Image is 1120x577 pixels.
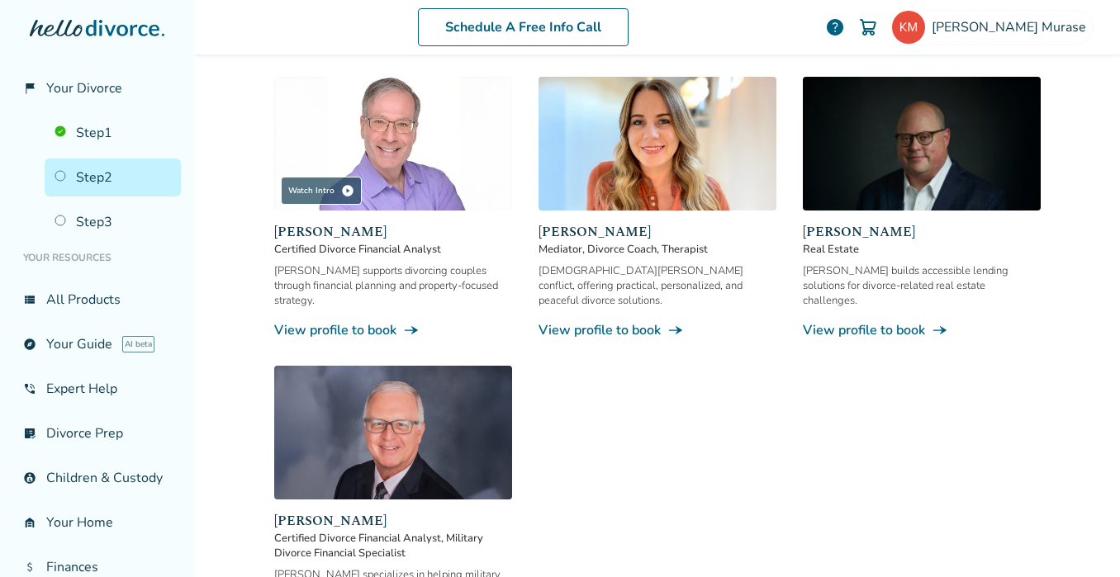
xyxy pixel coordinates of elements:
[1037,498,1120,577] iframe: Chat Widget
[23,427,36,440] span: list_alt_check
[46,79,122,97] span: Your Divorce
[13,459,181,497] a: account_childChildren & Custody
[403,322,420,338] span: line_end_arrow_notch
[539,321,776,339] a: View profile to bookline_end_arrow_notch
[23,471,36,485] span: account_child
[13,241,181,274] li: Your Resources
[858,17,878,37] img: Cart
[274,263,512,308] div: [PERSON_NAME] supports divorcing couples through financial planning and property-focused strategy.
[281,177,362,205] div: Watch Intro
[13,325,181,363] a: exploreYour GuideAI beta
[803,242,1041,257] span: Real Estate
[23,516,36,529] span: garage_home
[892,11,925,44] img: katsu610@gmail.com
[45,114,181,152] a: Step1
[274,242,512,257] span: Certified Divorce Financial Analyst
[803,222,1041,242] span: [PERSON_NAME]
[13,414,181,452] a: list_alt_checkDivorce Prep
[45,203,181,241] a: Step3
[13,69,181,107] a: flag_2Your Divorce
[274,366,512,499] img: David Smith
[418,8,629,46] a: Schedule A Free Info Call
[341,184,354,197] span: play_circle
[23,382,36,395] span: phone_in_talk
[539,77,776,210] img: Kristen Howerton
[932,18,1093,36] span: [PERSON_NAME] Murase
[122,336,154,352] span: AI beta
[539,222,776,242] span: [PERSON_NAME]
[803,77,1041,210] img: Chris Freemott
[274,321,512,339] a: View profile to bookline_end_arrow_notch
[803,263,1041,308] div: [PERSON_NAME] builds accessible lending solutions for divorce-related real estate challenges.
[13,281,181,319] a: view_listAll Products
[23,560,36,574] span: attach_money
[274,511,512,531] span: [PERSON_NAME]
[274,77,512,210] img: Jeff Landers
[932,322,948,338] span: line_end_arrow_notch
[803,321,1041,339] a: View profile to bookline_end_arrow_notch
[23,338,36,351] span: explore
[274,222,512,242] span: [PERSON_NAME]
[667,322,684,338] span: line_end_arrow_notch
[45,158,181,196] a: Step2
[23,293,36,306] span: view_list
[23,82,36,95] span: flag_2
[274,531,512,560] span: Certified Divorce Financial Analyst, Military Divorce Financial Specialist
[13,370,181,408] a: phone_in_talkExpert Help
[539,263,776,308] div: [DEMOGRAPHIC_DATA][PERSON_NAME] conflict, offering practical, personalized, and peaceful divorce ...
[539,242,776,257] span: Mediator, Divorce Coach, Therapist
[13,504,181,542] a: garage_homeYour Home
[825,17,845,37] a: help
